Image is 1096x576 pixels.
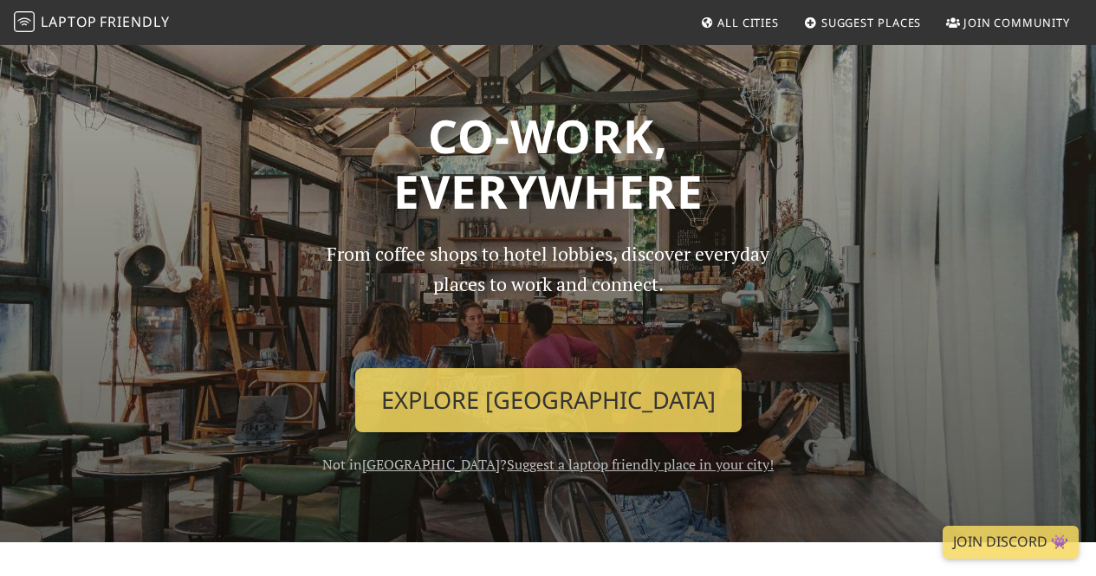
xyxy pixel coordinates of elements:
[14,11,35,32] img: LaptopFriendly
[322,455,774,474] span: Not in ?
[14,8,170,38] a: LaptopFriendly LaptopFriendly
[41,12,97,31] span: Laptop
[355,368,742,432] a: Explore [GEOGRAPHIC_DATA]
[717,15,779,30] span: All Cities
[797,7,929,38] a: Suggest Places
[939,7,1077,38] a: Join Community
[963,15,1070,30] span: Join Community
[362,455,500,474] a: [GEOGRAPHIC_DATA]
[312,239,785,354] p: From coffee shops to hotel lobbies, discover everyday places to work and connect.
[507,455,774,474] a: Suggest a laptop friendly place in your city!
[693,7,786,38] a: All Cities
[821,15,922,30] span: Suggest Places
[65,108,1032,218] h1: Co-work, Everywhere
[100,12,169,31] span: Friendly
[943,526,1079,559] a: Join Discord 👾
